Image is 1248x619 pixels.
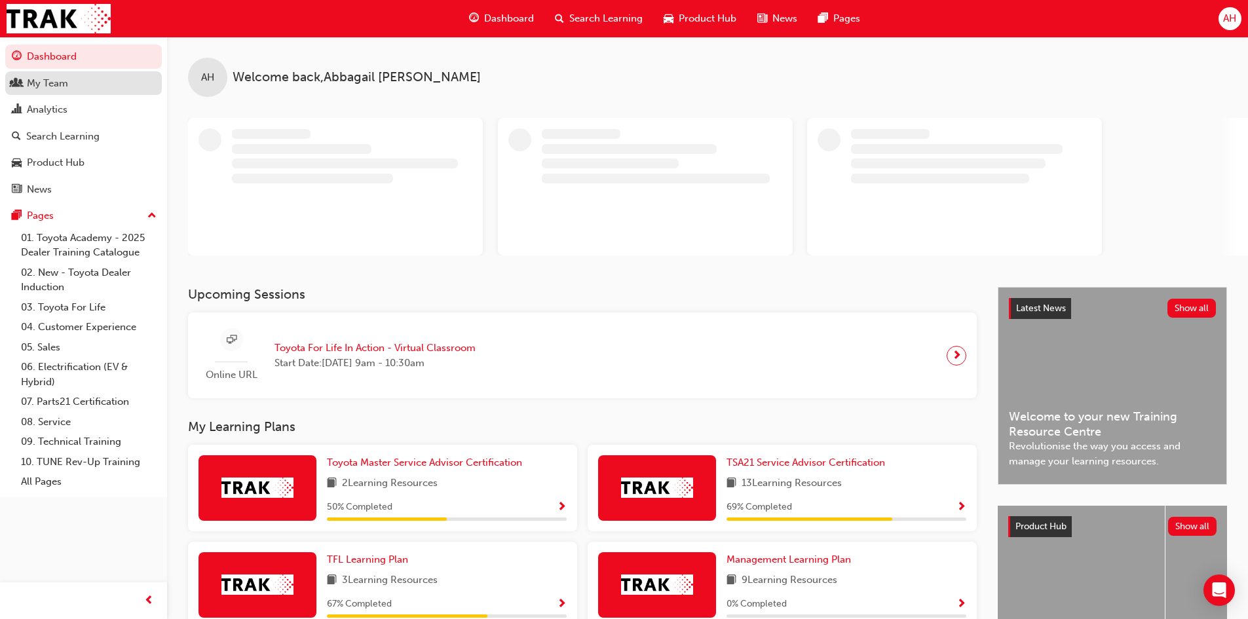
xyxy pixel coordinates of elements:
[727,552,856,567] a: Management Learning Plan
[227,332,236,348] span: sessionType_ONLINE_URL-icon
[12,51,22,63] span: guage-icon
[27,208,54,223] div: Pages
[1223,11,1236,26] span: AH
[12,210,22,222] span: pages-icon
[144,593,154,609] span: prev-icon
[557,502,567,514] span: Show Progress
[1203,574,1235,606] div: Open Intercom Messenger
[742,572,837,589] span: 9 Learning Resources
[727,553,851,565] span: Management Learning Plan
[342,476,438,492] span: 2 Learning Resources
[274,356,476,371] span: Start Date: [DATE] 9am - 10:30am
[221,574,293,595] img: Trak
[1009,298,1216,319] a: Latest NewsShow all
[956,596,966,612] button: Show Progress
[727,476,736,492] span: book-icon
[742,476,842,492] span: 13 Learning Resources
[557,599,567,610] span: Show Progress
[327,552,413,567] a: TFL Learning Plan
[327,476,337,492] span: book-icon
[27,155,85,170] div: Product Hub
[727,455,890,470] a: TSA21 Service Advisor Certification
[998,287,1227,485] a: Latest NewsShow allWelcome to your new Training Resource CentreRevolutionise the way you access a...
[12,184,22,196] span: news-icon
[188,419,977,434] h3: My Learning Plans
[653,5,747,32] a: car-iconProduct Hub
[956,499,966,516] button: Show Progress
[5,71,162,96] a: My Team
[956,599,966,610] span: Show Progress
[5,151,162,175] a: Product Hub
[16,228,162,263] a: 01. Toyota Academy - 2025 Dealer Training Catalogue
[5,204,162,228] button: Pages
[16,472,162,492] a: All Pages
[5,124,162,149] a: Search Learning
[5,45,162,69] a: Dashboard
[727,457,885,468] span: TSA21 Service Advisor Certification
[557,596,567,612] button: Show Progress
[199,323,966,388] a: Online URLToyota For Life In Action - Virtual ClassroomStart Date:[DATE] 9am - 10:30am
[274,341,476,356] span: Toyota For Life In Action - Virtual Classroom
[1167,299,1217,318] button: Show all
[544,5,653,32] a: search-iconSearch Learning
[621,478,693,498] img: Trak
[16,337,162,358] a: 05. Sales
[808,5,871,32] a: pages-iconPages
[1008,516,1217,537] a: Product HubShow all
[16,432,162,452] a: 09. Technical Training
[327,597,392,612] span: 67 % Completed
[147,208,157,225] span: up-icon
[327,457,522,468] span: Toyota Master Service Advisor Certification
[16,392,162,412] a: 07. Parts21 Certification
[27,102,67,117] div: Analytics
[956,502,966,514] span: Show Progress
[16,357,162,392] a: 06. Electrification (EV & Hybrid)
[772,11,797,26] span: News
[342,572,438,589] span: 3 Learning Resources
[5,98,162,122] a: Analytics
[199,367,264,383] span: Online URL
[327,553,408,565] span: TFL Learning Plan
[26,129,100,144] div: Search Learning
[327,500,392,515] span: 50 % Completed
[1009,409,1216,439] span: Welcome to your new Training Resource Centre
[1219,7,1241,30] button: AH
[16,317,162,337] a: 04. Customer Experience
[7,4,111,33] img: Trak
[727,597,787,612] span: 0 % Completed
[484,11,534,26] span: Dashboard
[727,500,792,515] span: 69 % Completed
[327,455,527,470] a: Toyota Master Service Advisor Certification
[555,10,564,27] span: search-icon
[1168,517,1217,536] button: Show all
[5,42,162,204] button: DashboardMy TeamAnalyticsSearch LearningProduct HubNews
[188,287,977,302] h3: Upcoming Sessions
[27,76,68,91] div: My Team
[469,10,479,27] span: guage-icon
[16,297,162,318] a: 03. Toyota For Life
[27,182,52,197] div: News
[952,347,962,365] span: next-icon
[16,263,162,297] a: 02. New - Toyota Dealer Induction
[459,5,544,32] a: guage-iconDashboard
[12,78,22,90] span: people-icon
[16,452,162,472] a: 10. TUNE Rev-Up Training
[747,5,808,32] a: news-iconNews
[757,10,767,27] span: news-icon
[664,10,673,27] span: car-icon
[201,70,214,85] span: AH
[833,11,860,26] span: Pages
[1016,303,1066,314] span: Latest News
[1015,521,1067,532] span: Product Hub
[327,572,337,589] span: book-icon
[16,412,162,432] a: 08. Service
[12,131,21,143] span: search-icon
[727,572,736,589] span: book-icon
[221,478,293,498] img: Trak
[679,11,736,26] span: Product Hub
[1009,439,1216,468] span: Revolutionise the way you access and manage your learning resources.
[233,70,481,85] span: Welcome back , Abbagail [PERSON_NAME]
[12,157,22,169] span: car-icon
